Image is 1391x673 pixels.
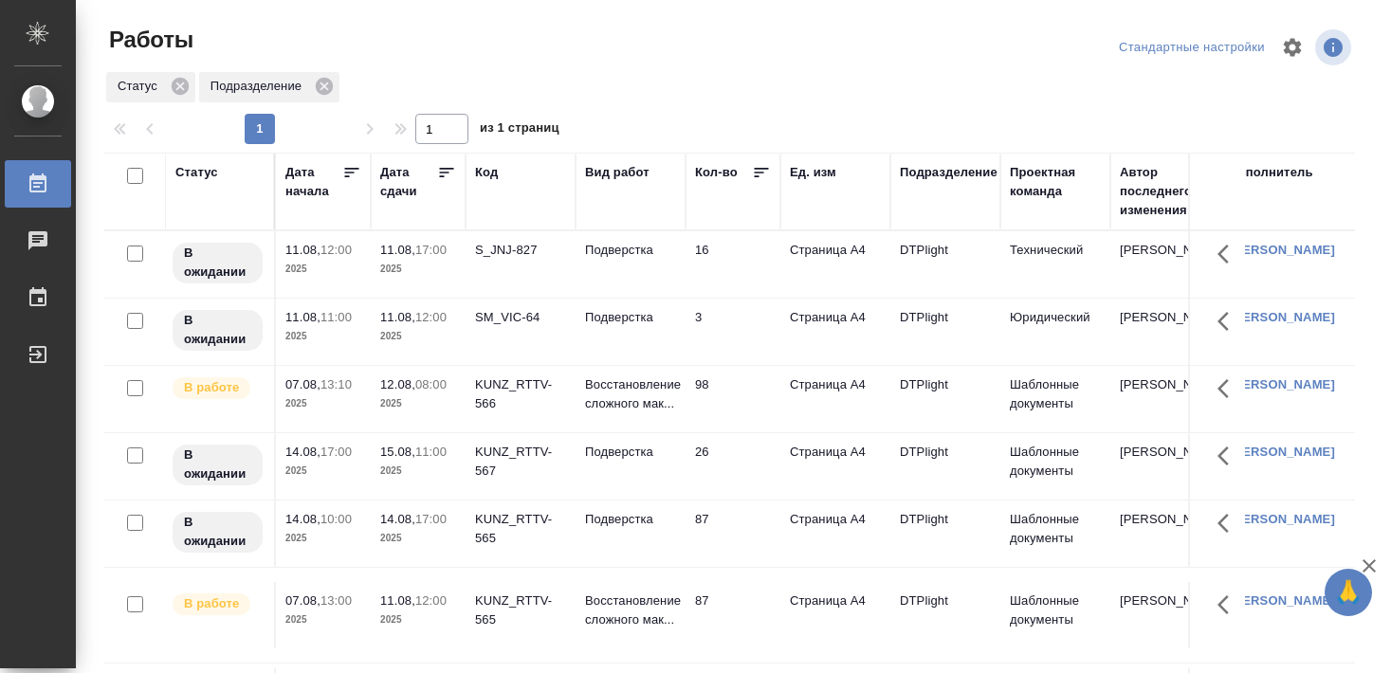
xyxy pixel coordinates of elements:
[380,377,415,391] p: 12.08,
[1114,33,1270,63] div: split button
[686,231,780,298] td: 16
[210,77,308,96] p: Подразделение
[1230,445,1335,459] a: [PERSON_NAME]
[1110,231,1220,298] td: [PERSON_NAME]
[475,241,566,260] div: S_JNJ-827
[285,445,320,459] p: 14.08,
[285,163,342,201] div: Дата начала
[780,366,890,432] td: Страница А4
[1230,243,1335,257] a: [PERSON_NAME]
[285,593,320,608] p: 07.08,
[900,163,997,182] div: Подразделение
[285,310,320,324] p: 11.08,
[686,433,780,500] td: 26
[184,311,251,349] p: В ожидании
[1325,569,1372,616] button: 🙏
[890,231,1000,298] td: DTPlight
[1000,500,1110,567] td: Шаблонные документы
[1000,582,1110,648] td: Шаблонные документы
[171,591,265,617] div: Исполнитель выполняет работу
[585,591,676,629] p: Восстановление сложного мак...
[780,582,890,648] td: Страница А4
[184,594,239,613] p: В работе
[380,327,456,346] p: 2025
[475,591,566,629] div: KUNZ_RTTV-565
[1206,500,1252,546] button: Здесь прячутся важные кнопки
[285,512,320,526] p: 14.08,
[184,244,251,282] p: В ожидании
[415,243,447,257] p: 17:00
[585,375,676,413] p: Восстановление сложного мак...
[1010,163,1101,201] div: Проектная команда
[184,378,239,397] p: В работе
[1230,377,1335,391] a: [PERSON_NAME]
[380,310,415,324] p: 11.08,
[320,445,352,459] p: 17:00
[1000,366,1110,432] td: Шаблонные документы
[1110,366,1220,432] td: [PERSON_NAME]
[415,593,447,608] p: 12:00
[1110,500,1220,567] td: [PERSON_NAME]
[171,375,265,401] div: Исполнитель выполняет работу
[285,394,361,413] p: 2025
[475,163,498,182] div: Код
[415,512,447,526] p: 17:00
[1110,582,1220,648] td: [PERSON_NAME]
[380,163,437,201] div: Дата сдачи
[1206,231,1252,277] button: Здесь прячутся важные кнопки
[285,529,361,548] p: 2025
[104,25,193,55] span: Работы
[199,72,339,102] div: Подразделение
[380,260,456,279] p: 2025
[585,241,676,260] p: Подверстка
[1110,433,1220,500] td: [PERSON_NAME]
[380,529,456,548] p: 2025
[380,610,456,629] p: 2025
[1230,163,1313,182] div: Исполнитель
[285,610,361,629] p: 2025
[285,377,320,391] p: 07.08,
[106,72,195,102] div: Статус
[585,308,676,327] p: Подверстка
[320,593,352,608] p: 13:00
[1000,231,1110,298] td: Технический
[686,366,780,432] td: 98
[1000,299,1110,365] td: Юридический
[1206,366,1252,411] button: Здесь прячутся важные кнопки
[780,500,890,567] td: Страница А4
[475,308,566,327] div: SM_VIC-64
[890,366,1000,432] td: DTPlight
[285,462,361,481] p: 2025
[780,299,890,365] td: Страница А4
[1120,163,1211,220] div: Автор последнего изменения
[320,512,352,526] p: 10:00
[285,260,361,279] p: 2025
[171,308,265,353] div: Исполнитель назначен, приступать к работе пока рано
[171,241,265,285] div: Исполнитель назначен, приступать к работе пока рано
[171,443,265,487] div: Исполнитель назначен, приступать к работе пока рано
[175,163,218,182] div: Статус
[890,500,1000,567] td: DTPlight
[585,163,650,182] div: Вид работ
[184,513,251,551] p: В ожидании
[1315,29,1355,65] span: Посмотреть информацию
[1110,299,1220,365] td: [PERSON_NAME]
[380,243,415,257] p: 11.08,
[415,377,447,391] p: 08:00
[686,582,780,648] td: 87
[380,462,456,481] p: 2025
[585,443,676,462] p: Подверстка
[480,117,559,144] span: из 1 страниц
[380,394,456,413] p: 2025
[475,443,566,481] div: KUNZ_RTTV-567
[790,163,836,182] div: Ед. изм
[695,163,738,182] div: Кол-во
[415,310,447,324] p: 12:00
[184,446,251,483] p: В ожидании
[890,582,1000,648] td: DTPlight
[1230,512,1335,526] a: [PERSON_NAME]
[380,445,415,459] p: 15.08,
[890,433,1000,500] td: DTPlight
[415,445,447,459] p: 11:00
[475,375,566,413] div: KUNZ_RTTV-566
